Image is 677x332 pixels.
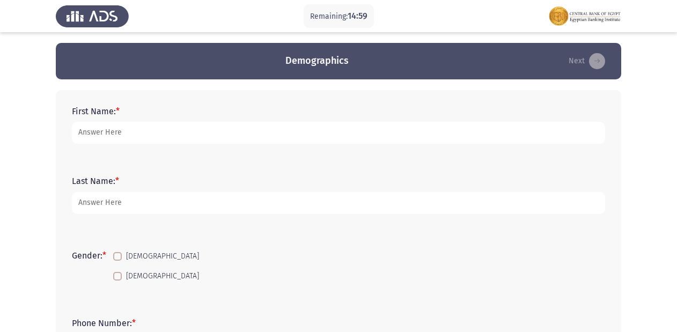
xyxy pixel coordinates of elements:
input: add answer text [72,122,605,144]
button: load next page [565,53,608,70]
span: 14:59 [348,11,367,21]
h3: Demographics [285,54,349,68]
label: Last Name: [72,176,119,186]
input: add answer text [72,192,605,214]
p: Remaining: [310,10,367,23]
img: Assessment logo of FOCUS Assessment 3 Modules EN [548,1,621,31]
span: [DEMOGRAPHIC_DATA] [126,250,199,263]
img: Assess Talent Management logo [56,1,129,31]
label: Gender: [72,250,106,261]
span: [DEMOGRAPHIC_DATA] [126,270,199,283]
label: First Name: [72,106,120,116]
label: Phone Number: [72,318,136,328]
